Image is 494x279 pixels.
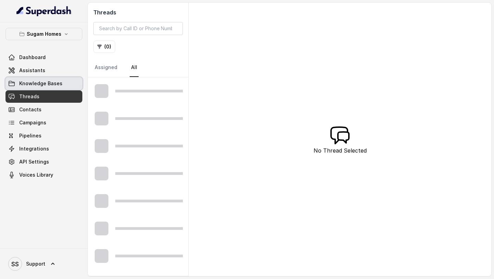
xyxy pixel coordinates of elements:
span: Contacts [19,106,42,113]
span: Support [26,260,45,267]
a: Assigned [93,58,119,77]
a: Assistants [5,64,82,77]
input: Search by Call ID or Phone Number [93,22,183,35]
a: Contacts [5,103,82,116]
span: Dashboard [19,54,46,61]
a: Dashboard [5,51,82,64]
p: Sugam Homes [27,30,61,38]
h2: Threads [93,8,183,16]
span: Campaigns [19,119,46,126]
a: Threads [5,90,82,103]
a: All [130,58,139,77]
span: Integrations [19,145,49,152]
a: API Settings [5,156,82,168]
span: Voices Library [19,171,53,178]
span: Threads [19,93,39,100]
a: Pipelines [5,130,82,142]
button: (0) [93,41,115,53]
a: Voices Library [5,169,82,181]
p: No Thread Selected [314,146,367,155]
a: Support [5,254,82,274]
a: Knowledge Bases [5,77,82,90]
a: Integrations [5,143,82,155]
span: API Settings [19,158,49,165]
img: light.svg [16,5,72,16]
button: Sugam Homes [5,28,82,40]
a: Campaigns [5,116,82,129]
span: Pipelines [19,132,42,139]
span: Knowledge Bases [19,80,62,87]
span: Assistants [19,67,45,74]
text: SS [11,260,19,268]
nav: Tabs [93,58,183,77]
